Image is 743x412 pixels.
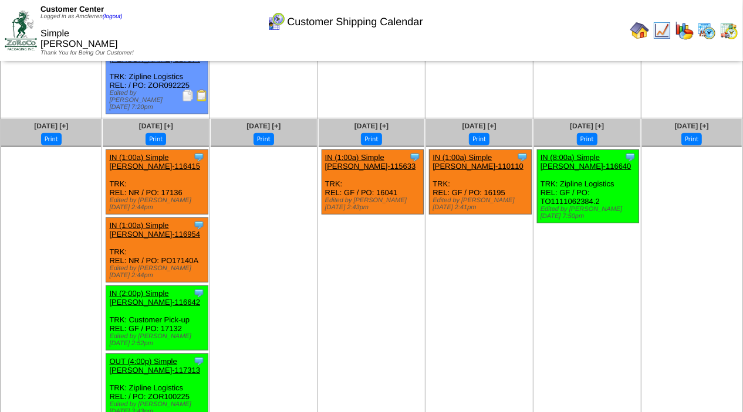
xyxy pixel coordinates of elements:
img: Tooltip [409,151,421,163]
img: graph.gif [675,21,694,40]
a: [DATE] [+] [34,122,68,130]
div: TRK: REL: NR / PO: PO17140A [106,218,208,282]
div: Edited by [PERSON_NAME] [DATE] 2:41pm [433,197,531,211]
div: Edited by [PERSON_NAME] [DATE] 2:44pm [109,197,207,211]
img: Tooltip [193,355,205,367]
div: Edited by [PERSON_NAME] [DATE] 2:44pm [109,265,207,279]
div: Edited by [PERSON_NAME] [DATE] 2:52pm [109,333,207,347]
img: Bill of Lading [196,90,208,101]
div: TRK: REL: NR / PO: 17136 [106,150,208,214]
a: [DATE] [+] [354,122,389,130]
div: Edited by [PERSON_NAME] [DATE] 7:50pm [541,206,639,220]
span: Customer Center [40,5,104,13]
img: Tooltip [193,287,205,299]
img: ZoRoCo_Logo(Green%26Foil)%20jpg.webp [5,11,37,50]
img: Tooltip [624,151,636,163]
a: OUT (4:00p) Simple [PERSON_NAME]-117313 [109,357,200,374]
button: Print [469,133,489,145]
div: TRK: Zipline Logistics REL: / PO: ZOR092225 [106,43,208,114]
span: Logged in as Amcferren [40,13,123,20]
button: Print [146,133,166,145]
a: IN (8:00a) Simple [PERSON_NAME]-116640 [541,153,631,171]
a: [DATE] [+] [462,122,497,130]
div: TRK: REL: GF / PO: 16195 [430,150,531,214]
div: TRK: REL: GF / PO: 16041 [322,150,423,214]
img: Tooltip [193,151,205,163]
img: home.gif [630,21,649,40]
a: IN (1:00a) Simple [PERSON_NAME]-116415 [109,153,200,171]
a: IN (1:00a) Simple [PERSON_NAME]-110110 [433,153,524,171]
a: [DATE] [+] [139,122,173,130]
img: Packing Slip [182,90,194,101]
span: Thank You for Being Our Customer! [40,50,134,56]
a: [DATE] [+] [675,122,709,130]
img: calendarcustomer.gif [266,12,285,31]
a: (logout) [103,13,123,20]
span: Customer Shipping Calendar [287,16,423,28]
a: [DATE] [+] [246,122,281,130]
button: Print [577,133,597,145]
img: line_graph.gif [653,21,671,40]
button: Print [681,133,702,145]
img: calendarinout.gif [720,21,738,40]
button: Print [361,133,381,145]
a: IN (1:00a) Simple [PERSON_NAME]-115633 [325,153,416,171]
span: Simple [PERSON_NAME] [40,29,118,49]
div: TRK: Customer Pick-up REL: GF / PO: 17132 [106,286,208,350]
div: Edited by [PERSON_NAME] [DATE] 7:20pm [109,90,207,111]
button: Print [254,133,274,145]
div: Edited by [PERSON_NAME] [DATE] 2:43pm [325,197,423,211]
a: IN (1:00a) Simple [PERSON_NAME]-116954 [109,221,200,239]
img: Tooltip [193,219,205,231]
a: [DATE] [+] [570,122,604,130]
img: Tooltip [516,151,528,163]
button: Print [41,133,62,145]
div: TRK: Zipline Logistics REL: GF / PO: TO1111062384.2 [537,150,639,223]
a: IN (2:00p) Simple [PERSON_NAME]-116642 [109,289,200,307]
img: calendarprod.gif [697,21,716,40]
